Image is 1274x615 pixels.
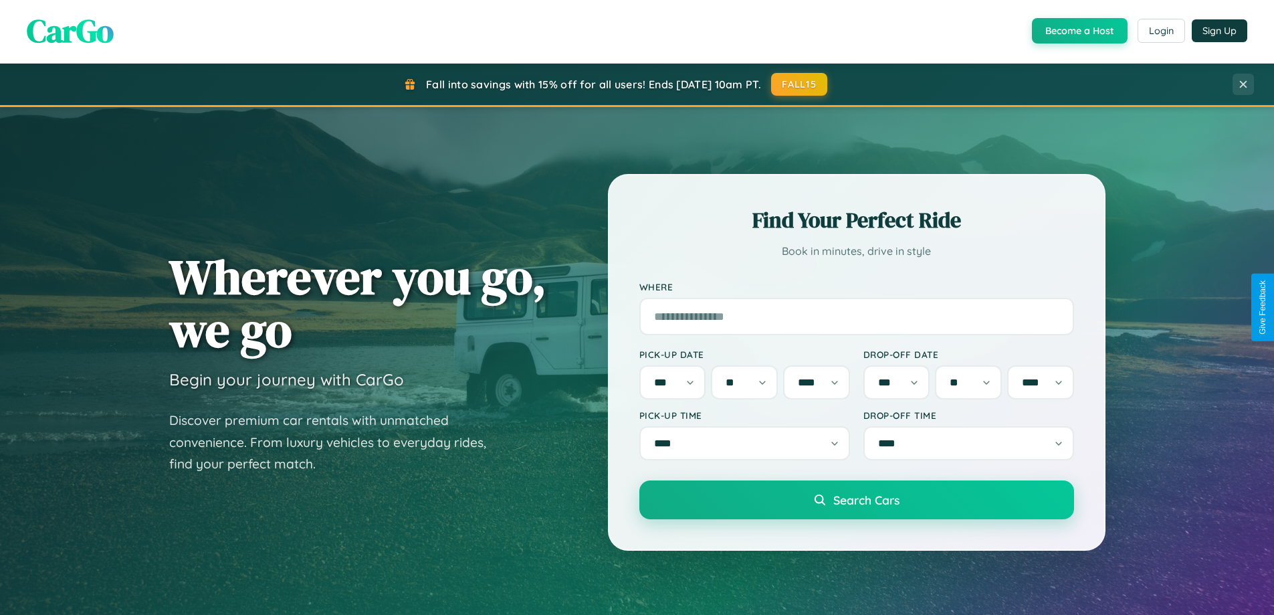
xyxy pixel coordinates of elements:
button: Become a Host [1032,18,1128,43]
p: Discover premium car rentals with unmatched convenience. From luxury vehicles to everyday rides, ... [169,410,504,475]
div: Give Feedback [1258,280,1267,335]
label: Pick-up Time [639,410,850,421]
button: Search Cars [639,480,1074,519]
button: FALL15 [771,73,827,96]
h1: Wherever you go, we go [169,250,546,356]
p: Book in minutes, drive in style [639,242,1074,261]
button: Login [1138,19,1185,43]
span: CarGo [27,9,114,53]
span: Search Cars [833,493,899,507]
span: Fall into savings with 15% off for all users! Ends [DATE] 10am PT. [426,78,761,91]
h3: Begin your journey with CarGo [169,369,404,389]
label: Pick-up Date [639,349,850,360]
label: Drop-off Time [863,410,1074,421]
label: Where [639,281,1074,292]
button: Sign Up [1192,19,1247,42]
h2: Find Your Perfect Ride [639,205,1074,235]
label: Drop-off Date [863,349,1074,360]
